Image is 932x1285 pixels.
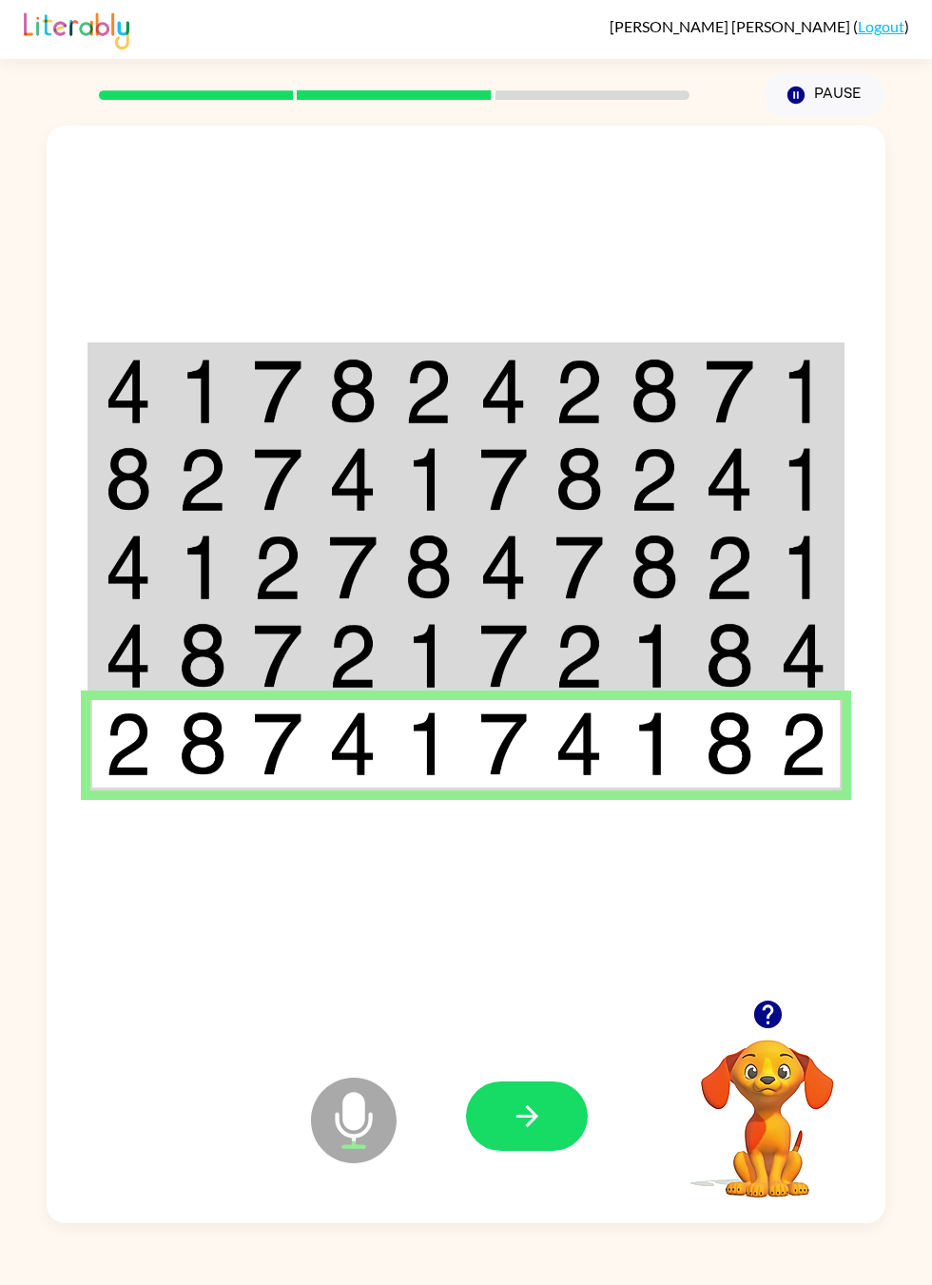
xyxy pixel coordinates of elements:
img: Literably [24,8,129,49]
img: 7 [705,359,754,424]
img: 8 [630,359,679,424]
img: 7 [253,359,302,424]
img: 4 [780,623,827,689]
img: 8 [705,711,754,777]
img: 7 [253,623,302,689]
img: 8 [554,447,604,513]
img: 4 [105,623,152,689]
img: 7 [479,447,529,513]
img: 2 [105,711,152,777]
img: 8 [105,447,152,513]
span: [PERSON_NAME] [PERSON_NAME] [610,17,853,35]
img: 1 [780,447,827,513]
img: 4 [479,359,529,424]
img: 4 [105,535,152,600]
button: Pause [765,73,885,117]
img: 2 [780,711,827,777]
img: 2 [328,623,378,689]
img: 2 [404,359,454,424]
img: 1 [780,359,827,424]
img: 8 [404,535,454,600]
img: 8 [178,623,227,689]
img: 4 [105,359,152,424]
img: 4 [705,447,754,513]
a: Logout [858,17,904,35]
img: 1 [630,623,679,689]
img: 2 [554,359,604,424]
img: 4 [479,535,529,600]
img: 8 [328,359,378,424]
img: 2 [253,535,302,600]
img: 7 [554,535,604,600]
img: 7 [479,623,529,689]
img: 1 [178,535,227,600]
img: 7 [328,535,378,600]
img: 4 [554,711,604,777]
img: 8 [630,535,679,600]
img: 2 [178,447,227,513]
img: 7 [253,447,302,513]
img: 1 [178,359,227,424]
video: Your browser must support playing .mp4 files to use Literably. Please try using another browser. [672,1010,863,1200]
img: 4 [328,711,378,777]
img: 7 [479,711,529,777]
img: 1 [404,447,454,513]
img: 1 [630,711,679,777]
img: 4 [328,447,378,513]
img: 2 [705,535,754,600]
img: 2 [554,623,604,689]
div: ( ) [610,17,909,35]
img: 1 [404,711,454,777]
img: 2 [630,447,679,513]
img: 1 [404,623,454,689]
img: 8 [178,711,227,777]
img: 8 [705,623,754,689]
img: 1 [780,535,827,600]
img: 7 [253,711,302,777]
